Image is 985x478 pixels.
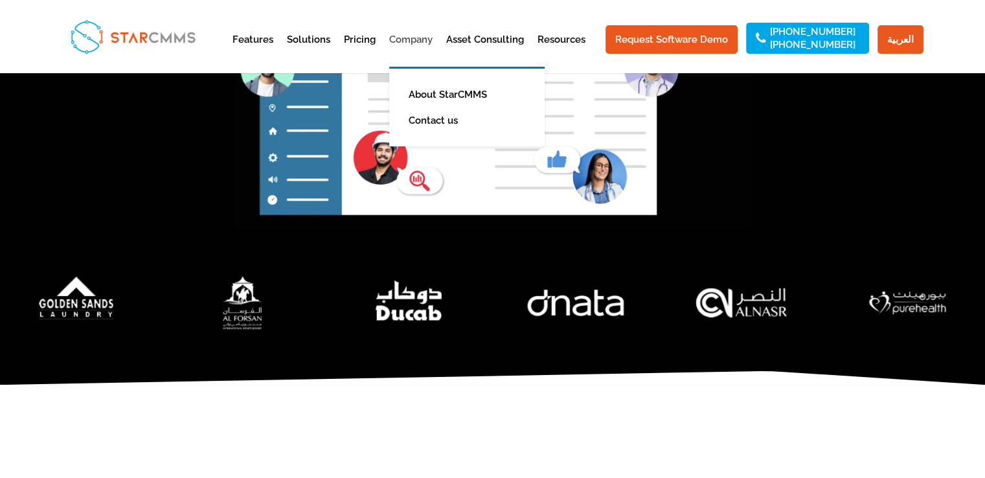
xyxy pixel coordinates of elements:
[344,35,376,67] a: Pricing
[538,35,585,67] a: Resources
[232,35,273,67] a: Features
[402,82,551,108] a: About StarCMMS
[333,264,486,340] img: Ducab (1)
[832,283,985,322] div: 7 / 7
[166,265,320,340] img: forsan
[770,40,855,49] a: [PHONE_NUMBER]
[287,35,330,67] a: Solutions
[770,27,855,36] a: [PHONE_NUMBER]
[402,108,551,133] a: Contact us
[769,338,985,478] iframe: Chat Widget
[877,25,923,54] a: العربية
[665,264,819,340] img: Al-Naser-cranes
[65,14,201,59] img: StarCMMS
[665,264,819,340] div: 6 / 7
[606,25,738,54] a: Request Software Demo
[870,283,947,322] img: PH-Logo-White-1
[389,35,433,67] a: Company
[166,265,320,340] div: 3 / 7
[499,265,652,340] img: dnata (1)
[446,35,524,67] a: Asset Consulting
[499,265,652,340] div: 5 / 7
[333,264,486,340] div: 4 / 7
